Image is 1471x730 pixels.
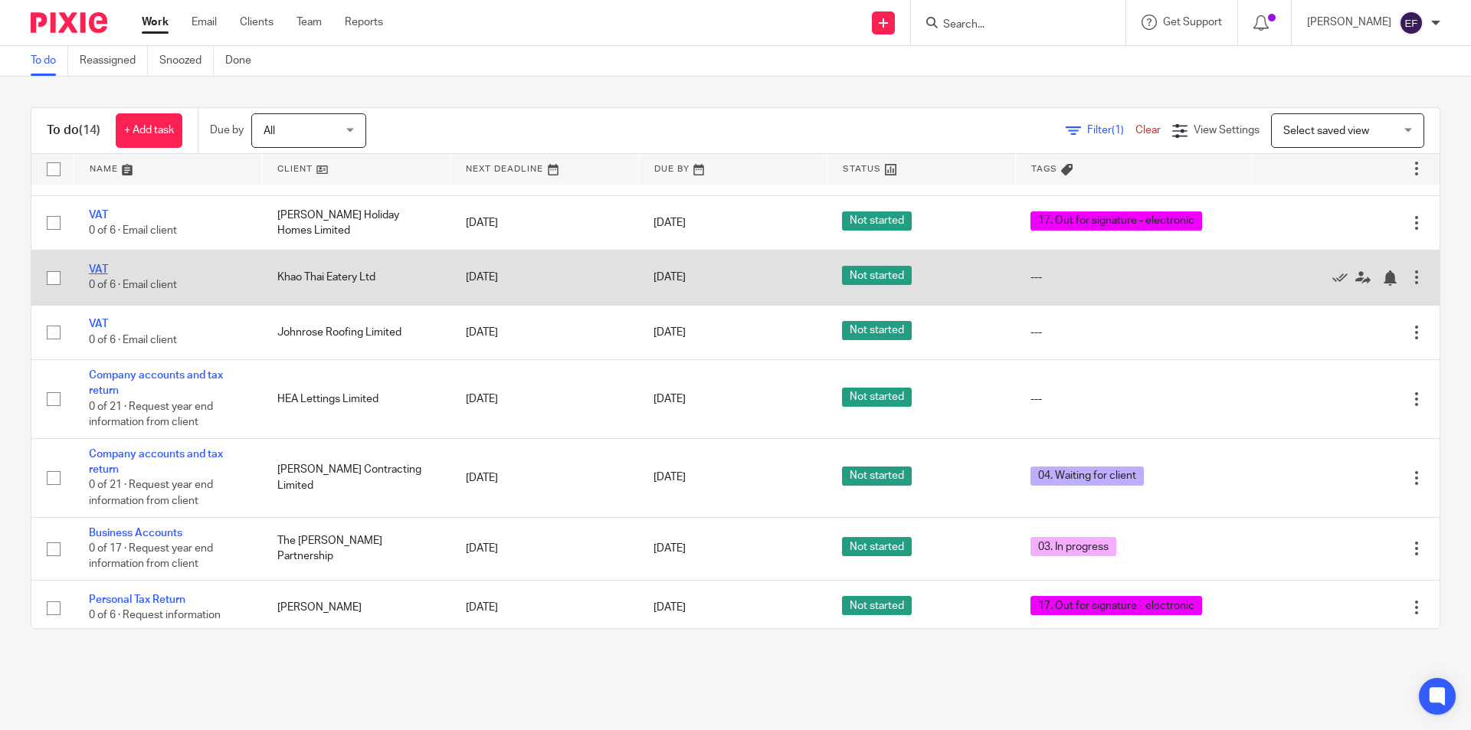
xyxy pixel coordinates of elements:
[89,528,182,538] a: Business Accounts
[225,46,263,76] a: Done
[345,15,383,30] a: Reports
[450,305,639,359] td: [DATE]
[262,305,450,359] td: Johnrose Roofing Limited
[159,46,214,76] a: Snoozed
[842,266,912,285] span: Not started
[654,218,686,228] span: [DATE]
[842,596,912,615] span: Not started
[1112,125,1124,136] span: (1)
[262,517,450,580] td: The [PERSON_NAME] Partnership
[654,543,686,554] span: [DATE]
[1030,466,1144,486] span: 04. Waiting for client
[654,272,686,283] span: [DATE]
[89,480,213,507] span: 0 of 21 · Request year end information from client
[89,594,185,605] a: Personal Tax Return
[654,327,686,338] span: [DATE]
[654,602,686,613] span: [DATE]
[264,126,275,136] span: All
[1163,17,1222,28] span: Get Support
[89,370,223,396] a: Company accounts and tax return
[1194,125,1260,136] span: View Settings
[842,466,912,486] span: Not started
[1031,165,1057,173] span: Tags
[1087,125,1135,136] span: Filter
[1135,125,1161,136] a: Clear
[1307,15,1391,30] p: [PERSON_NAME]
[192,15,217,30] a: Email
[89,280,177,291] span: 0 of 6 · Email client
[142,15,169,30] a: Work
[450,517,639,580] td: [DATE]
[842,388,912,407] span: Not started
[89,210,108,221] a: VAT
[262,360,450,439] td: HEA Lettings Limited
[450,250,639,305] td: [DATE]
[79,124,100,136] span: (14)
[654,394,686,404] span: [DATE]
[89,610,221,620] span: 0 of 6 · Request information
[89,264,108,275] a: VAT
[450,360,639,439] td: [DATE]
[89,225,177,236] span: 0 of 6 · Email client
[842,211,912,231] span: Not started
[1332,270,1355,285] a: Mark as done
[842,537,912,556] span: Not started
[450,581,639,635] td: [DATE]
[1030,325,1236,340] div: ---
[31,46,68,76] a: To do
[1030,596,1202,615] span: 17. Out for signature - electronic
[210,123,244,138] p: Due by
[1030,537,1116,556] span: 03. In progress
[80,46,148,76] a: Reassigned
[296,15,322,30] a: Team
[654,473,686,483] span: [DATE]
[942,18,1079,32] input: Search
[47,123,100,139] h1: To do
[89,543,213,570] span: 0 of 17 · Request year end information from client
[1030,391,1236,407] div: ---
[262,438,450,517] td: [PERSON_NAME] Contracting Limited
[1030,270,1236,285] div: ---
[1399,11,1423,35] img: svg%3E
[31,12,107,33] img: Pixie
[89,449,223,475] a: Company accounts and tax return
[89,319,108,329] a: VAT
[1283,126,1369,136] span: Select saved view
[89,401,213,428] span: 0 of 21 · Request year end information from client
[240,15,274,30] a: Clients
[262,581,450,635] td: [PERSON_NAME]
[1030,211,1202,231] span: 17. Out for signature - electronic
[450,438,639,517] td: [DATE]
[89,335,177,345] span: 0 of 6 · Email client
[450,195,639,250] td: [DATE]
[116,113,182,148] a: + Add task
[842,321,912,340] span: Not started
[262,250,450,305] td: Khao Thai Eatery Ltd
[262,195,450,250] td: [PERSON_NAME] Holiday Homes Limited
